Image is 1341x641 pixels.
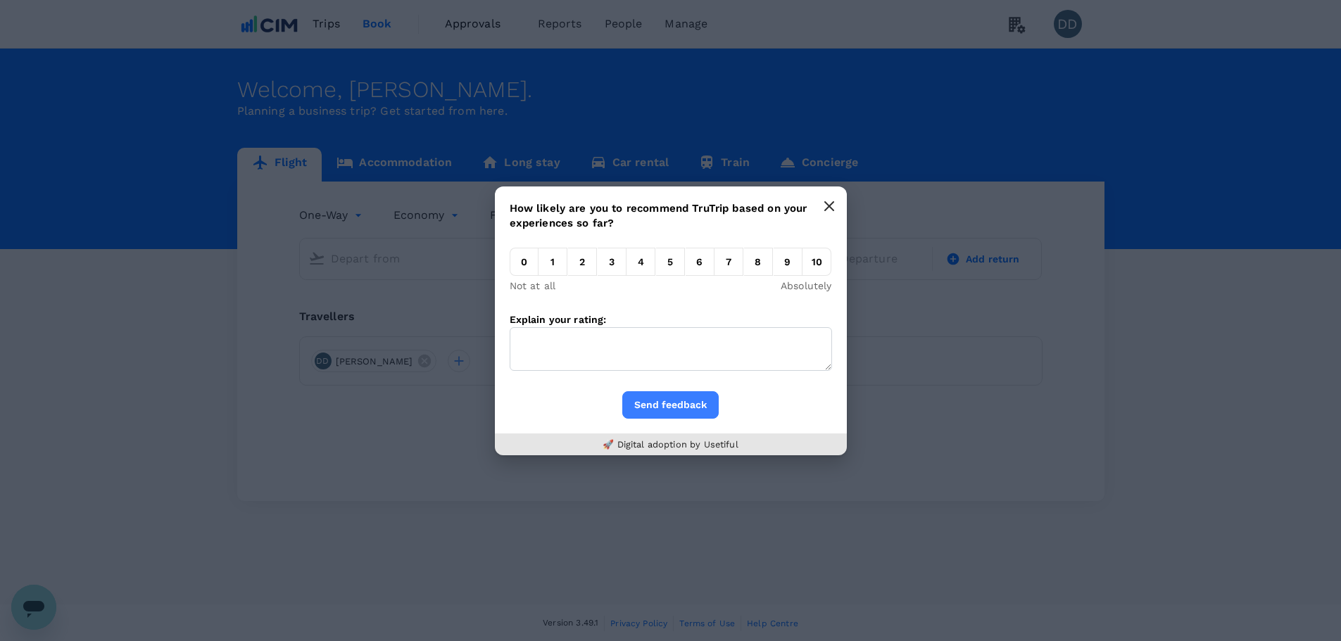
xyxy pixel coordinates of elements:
em: 7 [714,248,743,276]
em: 3 [598,248,627,276]
em: 10 [802,248,831,276]
em: 0 [510,248,539,276]
em: 6 [686,248,714,276]
label: Explain your rating: [510,314,607,325]
em: 2 [568,248,597,276]
p: Absolutely [781,279,832,293]
button: Send feedback [622,391,719,419]
em: 9 [774,248,802,276]
em: 1 [539,248,567,276]
a: 🚀 Digital adoption by Usetiful [603,439,738,450]
em: 5 [656,248,685,276]
em: 8 [744,248,773,276]
span: How likely are you to recommend TruTrip based on your experiences so far? [510,202,807,229]
p: Not at all [510,279,556,293]
em: 4 [627,248,655,276]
